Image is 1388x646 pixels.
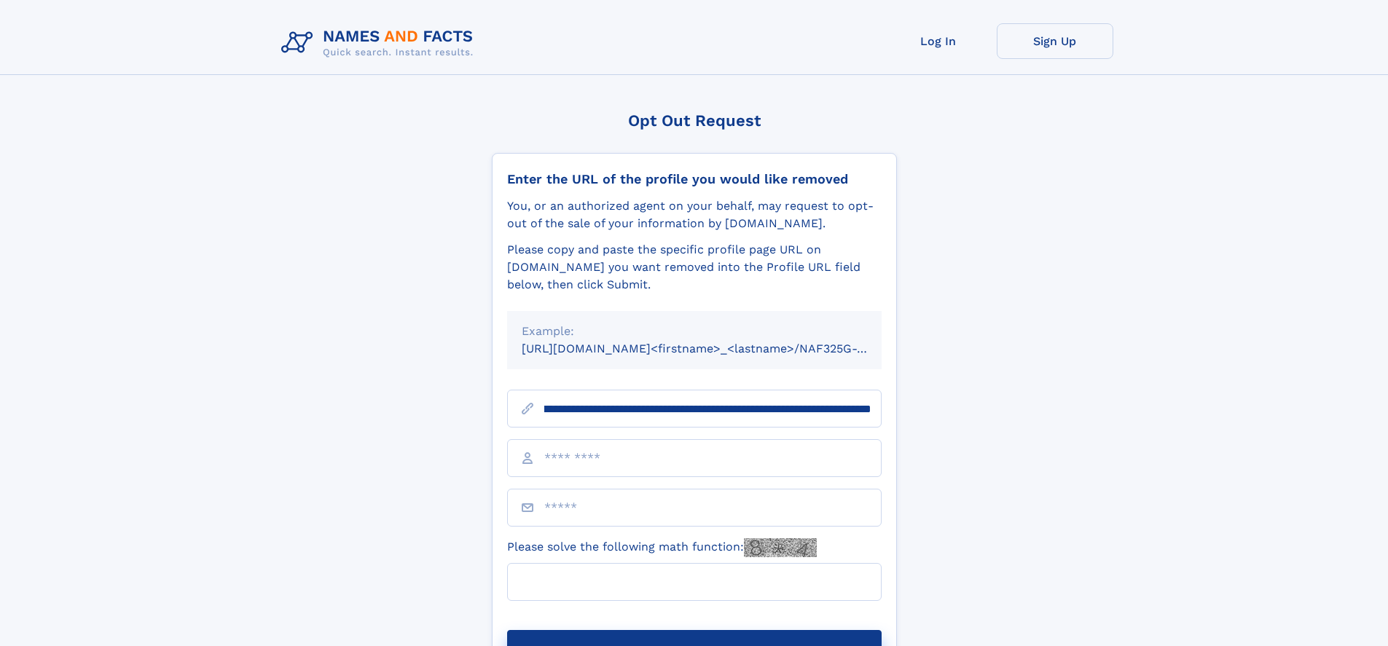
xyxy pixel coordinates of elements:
[507,171,882,187] div: Enter the URL of the profile you would like removed
[507,197,882,232] div: You, or an authorized agent on your behalf, may request to opt-out of the sale of your informatio...
[507,538,817,557] label: Please solve the following math function:
[522,323,867,340] div: Example:
[507,241,882,294] div: Please copy and paste the specific profile page URL on [DOMAIN_NAME] you want removed into the Pr...
[275,23,485,63] img: Logo Names and Facts
[997,23,1113,59] a: Sign Up
[880,23,997,59] a: Log In
[492,111,897,130] div: Opt Out Request
[522,342,909,355] small: [URL][DOMAIN_NAME]<firstname>_<lastname>/NAF325G-xxxxxxxx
